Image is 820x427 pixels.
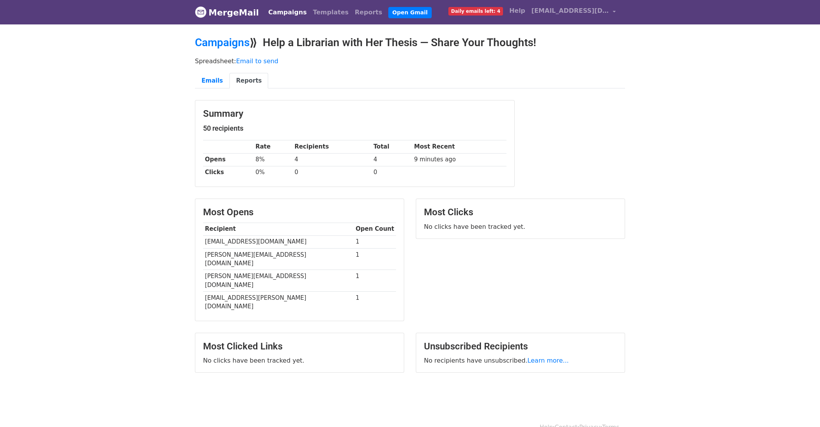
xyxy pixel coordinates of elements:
[195,36,625,49] h2: ⟫ Help a Librarian with Her Thesis — Share Your Thoughts!
[388,7,431,18] a: Open Gmail
[203,356,396,365] p: No clicks have been tracked yet.
[203,291,354,313] td: [EMAIL_ADDRESS][PERSON_NAME][DOMAIN_NAME]
[527,357,569,364] a: Learn more...
[424,223,617,231] p: No clicks have been tracked yet.
[528,3,619,21] a: [EMAIL_ADDRESS][DOMAIN_NAME]
[236,57,278,65] a: Email to send
[310,5,351,20] a: Templates
[424,207,617,218] h3: Most Clicks
[203,108,506,119] h3: Summary
[293,166,372,179] td: 0
[293,153,372,166] td: 4
[195,36,250,49] a: Campaigns
[203,166,253,179] th: Clicks
[372,166,412,179] td: 0
[253,153,293,166] td: 8%
[203,235,354,248] td: [EMAIL_ADDRESS][DOMAIN_NAME]
[412,140,506,153] th: Most Recent
[506,3,528,19] a: Help
[203,207,396,218] h3: Most Opens
[424,341,617,352] h3: Unsubscribed Recipients
[354,235,396,248] td: 1
[354,291,396,313] td: 1
[372,153,412,166] td: 4
[195,73,229,89] a: Emails
[352,5,386,20] a: Reports
[531,6,609,16] span: [EMAIL_ADDRESS][DOMAIN_NAME]
[424,356,617,365] p: No recipients have unsubscribed.
[448,7,503,16] span: Daily emails left: 4
[203,124,506,133] h5: 50 recipients
[229,73,268,89] a: Reports
[412,153,506,166] td: 9 minutes ago
[195,4,259,21] a: MergeMail
[354,270,396,292] td: 1
[293,140,372,153] th: Recipients
[203,270,354,292] td: [PERSON_NAME][EMAIL_ADDRESS][DOMAIN_NAME]
[253,140,293,153] th: Rate
[354,248,396,270] td: 1
[253,166,293,179] td: 0%
[203,153,253,166] th: Opens
[372,140,412,153] th: Total
[265,5,310,20] a: Campaigns
[195,57,625,65] p: Spreadsheet:
[354,223,396,235] th: Open Count
[203,341,396,352] h3: Most Clicked Links
[195,6,207,18] img: MergeMail logo
[445,3,506,19] a: Daily emails left: 4
[203,223,354,235] th: Recipient
[203,248,354,270] td: [PERSON_NAME][EMAIL_ADDRESS][DOMAIN_NAME]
